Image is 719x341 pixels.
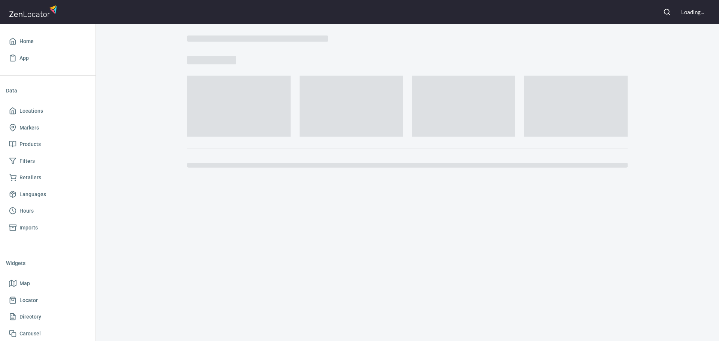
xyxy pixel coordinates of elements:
span: Retailers [19,173,41,182]
a: Retailers [6,169,90,186]
a: Filters [6,153,90,170]
span: Products [19,140,41,149]
span: Home [19,37,34,46]
span: Locator [19,296,38,305]
a: Locations [6,103,90,119]
a: Map [6,275,90,292]
a: Directory [6,308,90,325]
a: Home [6,33,90,50]
span: Hours [19,206,34,216]
span: Imports [19,223,38,232]
a: Products [6,136,90,153]
span: Languages [19,190,46,199]
a: Imports [6,219,90,236]
a: Locator [6,292,90,309]
span: Carousel [19,329,41,338]
a: Markers [6,119,90,136]
span: App [19,54,29,63]
span: Filters [19,156,35,166]
span: Locations [19,106,43,116]
span: Markers [19,123,39,133]
li: Widgets [6,254,90,272]
img: zenlocator [9,3,59,19]
div: Loading... [681,8,704,16]
span: Map [19,279,30,288]
a: App [6,50,90,67]
li: Data [6,82,90,100]
span: Directory [19,312,41,322]
button: Search [659,4,675,20]
a: Languages [6,186,90,203]
a: Hours [6,203,90,219]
